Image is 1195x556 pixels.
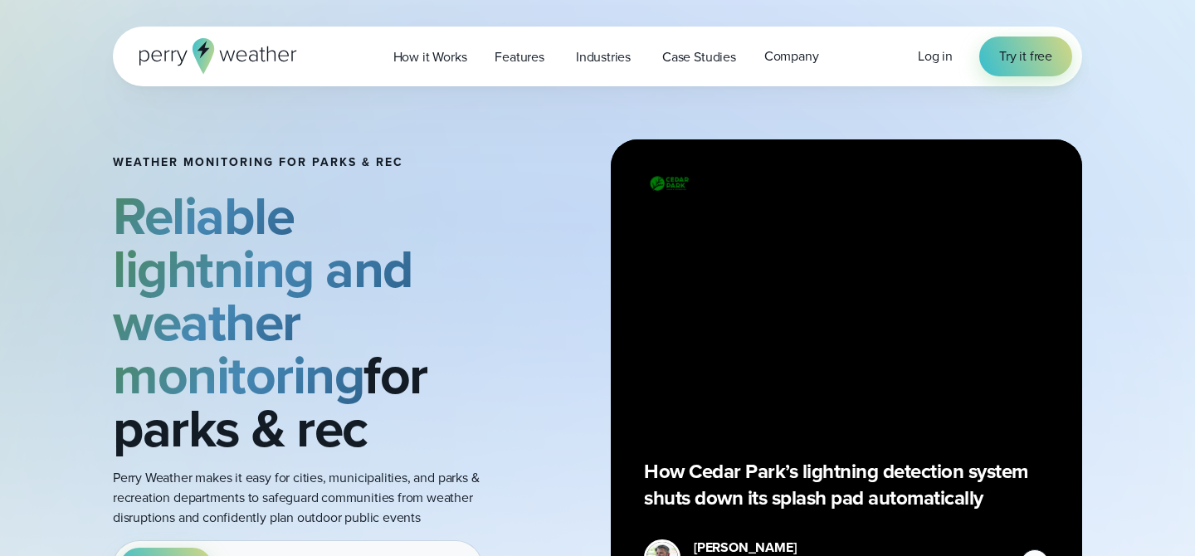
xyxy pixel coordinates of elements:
h2: for parks & rec [113,189,501,455]
span: Features [495,47,544,67]
p: How Cedar Park’s lightning detection system shuts down its splash pad automatically [644,458,1049,511]
span: Try it free [999,46,1052,66]
a: Try it free [979,37,1072,76]
strong: Reliable lightning and weather monitoring [113,177,413,414]
a: Log in [918,46,953,66]
span: Company [764,46,819,66]
p: Perry Weather makes it easy for cities, municipalities, and parks & recreation departments to saf... [113,468,501,528]
a: Case Studies [648,40,750,74]
span: Case Studies [662,47,736,67]
a: How it Works [379,40,481,74]
span: How it Works [393,47,467,67]
img: City of Cedar Parks Logo [644,173,694,194]
span: Industries [576,47,631,67]
h1: Weather Monitoring for parks & rec [113,156,501,169]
